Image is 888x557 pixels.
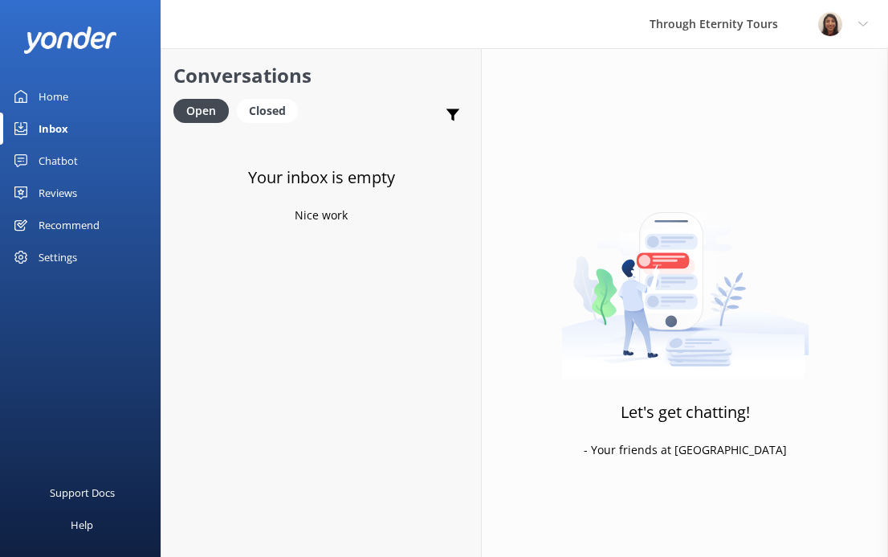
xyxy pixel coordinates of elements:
[621,399,750,425] h3: Let's get chatting!
[39,145,78,177] div: Chatbot
[39,241,77,273] div: Settings
[50,477,115,509] div: Support Docs
[237,99,298,123] div: Closed
[248,165,395,190] h3: Your inbox is empty
[295,207,348,224] p: Nice work
[39,80,68,113] div: Home
[173,99,229,123] div: Open
[584,441,787,459] p: - Your friends at [GEOGRAPHIC_DATA]
[561,178,809,379] img: artwork of a man stealing a conversation from at giant smartphone
[818,12,842,36] img: 725-1755267273.png
[39,209,100,241] div: Recommend
[39,113,68,145] div: Inbox
[173,101,237,119] a: Open
[24,27,116,53] img: yonder-white-logo.png
[173,60,469,91] h2: Conversations
[71,509,93,541] div: Help
[237,101,306,119] a: Closed
[39,177,77,209] div: Reviews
